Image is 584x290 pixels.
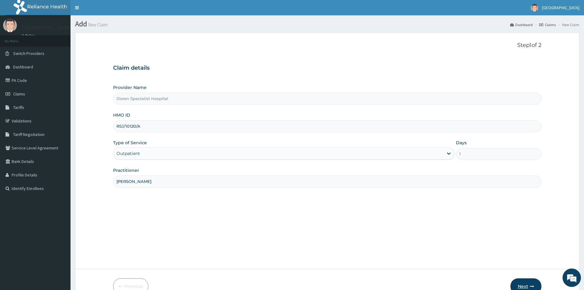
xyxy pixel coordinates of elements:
span: Claims [13,91,25,97]
label: Type of Service [113,140,147,146]
textarea: Type your message and hit 'Enter' [3,168,117,189]
span: [GEOGRAPHIC_DATA] [542,5,579,10]
h3: Claim details [113,65,541,72]
label: Days [456,140,467,146]
p: Step 1 of 2 [113,42,541,49]
input: Enter Name [113,176,541,188]
label: Provider Name [113,84,147,91]
span: Dashboard [13,64,33,70]
img: d_794563401_company_1708531726252_794563401 [11,31,25,46]
label: HMO ID [113,112,130,118]
a: Dashboard [510,22,533,27]
div: Chat with us now [32,34,103,42]
div: Minimize live chat window [101,3,115,18]
span: Tariff Negotiation [13,132,44,137]
p: [GEOGRAPHIC_DATA] [21,25,72,30]
img: User Image [3,18,17,32]
h1: Add [75,20,579,28]
label: Practitioner [113,167,139,173]
img: User Image [531,4,538,12]
input: Enter HMO ID [113,120,541,132]
span: Switch Providers [13,51,44,56]
span: Tariffs [13,105,24,110]
li: New Claim [556,22,579,27]
span: We're online! [36,77,85,139]
a: Online [21,33,36,38]
a: Claims [539,22,556,27]
small: New Claim [87,22,108,27]
div: Outpatient [116,150,140,157]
